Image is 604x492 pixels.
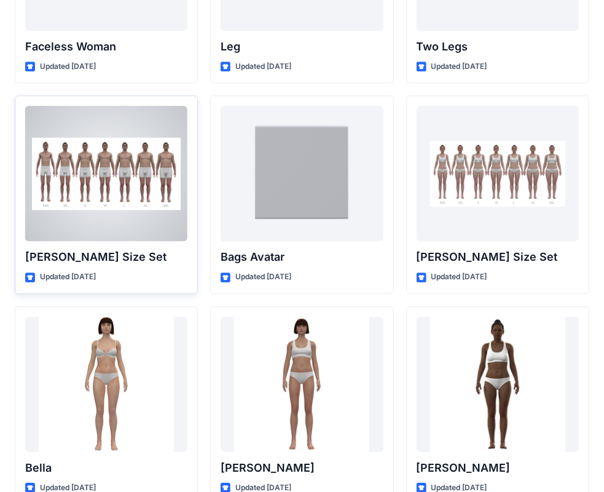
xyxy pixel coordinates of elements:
a: Emma [221,317,383,452]
p: Faceless Woman [25,38,187,55]
a: Oliver Size Set [25,106,187,241]
p: Updated [DATE] [40,271,96,284]
p: Two Legs [417,38,579,55]
a: Bags Avatar [221,106,383,241]
p: [PERSON_NAME] [417,459,579,477]
p: [PERSON_NAME] Size Set [417,248,579,266]
a: Olivia Size Set [417,106,579,241]
a: Gabrielle [417,317,579,452]
p: [PERSON_NAME] [221,459,383,477]
p: Updated [DATE] [431,60,487,73]
p: Updated [DATE] [431,271,487,284]
p: Updated [DATE] [235,60,291,73]
p: [PERSON_NAME] Size Set [25,248,187,266]
a: Bella [25,317,187,452]
p: Leg [221,38,383,55]
p: Updated [DATE] [235,271,291,284]
p: Updated [DATE] [40,60,96,73]
p: Bella [25,459,187,477]
p: Bags Avatar [221,248,383,266]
